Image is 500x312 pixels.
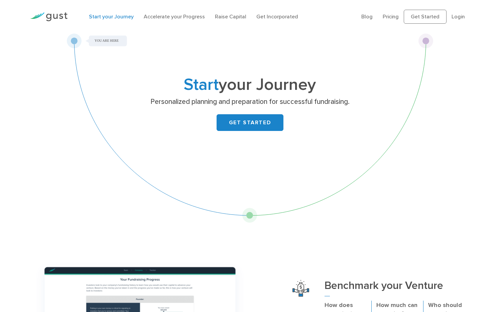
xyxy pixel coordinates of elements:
a: Start your Journey [89,13,134,20]
a: Login [452,13,465,20]
p: Personalized planning and preparation for successful fundraising. [120,97,379,107]
img: Gust Logo [30,12,68,21]
a: Get Started [404,10,447,24]
a: Accelerate your Progress [144,13,205,20]
a: Pricing [383,13,399,20]
a: Get Incorporated [256,13,298,20]
a: Blog [361,13,373,20]
span: Start [184,75,219,95]
a: GET STARTED [217,114,283,131]
a: Raise Capital [215,13,246,20]
h3: Benchmark your Venture [325,280,470,296]
img: Benchmark Your Venture [292,280,309,297]
h1: your Journey [118,77,382,93]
